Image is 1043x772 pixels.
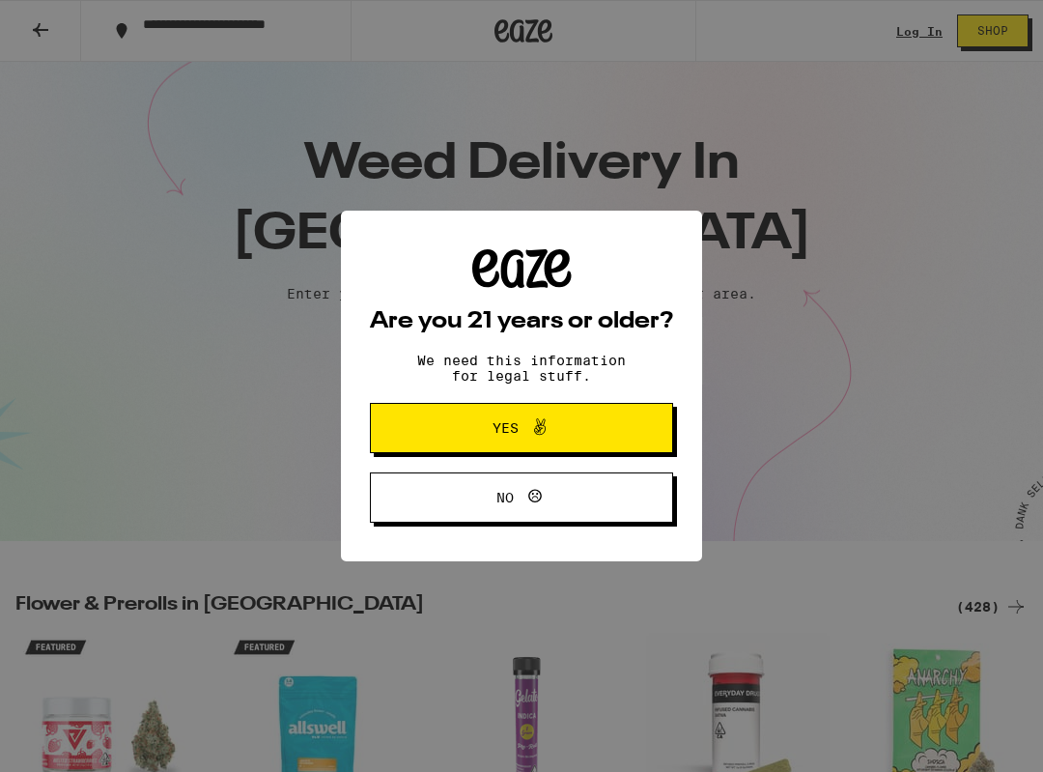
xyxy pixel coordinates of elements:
h2: Are you 21 years or older? [370,310,673,333]
p: We need this information for legal stuff. [401,353,642,384]
span: Hi. Need any help? [12,14,139,29]
button: No [370,472,673,523]
button: Yes [370,403,673,453]
span: No [496,491,514,504]
span: Yes [493,421,519,435]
